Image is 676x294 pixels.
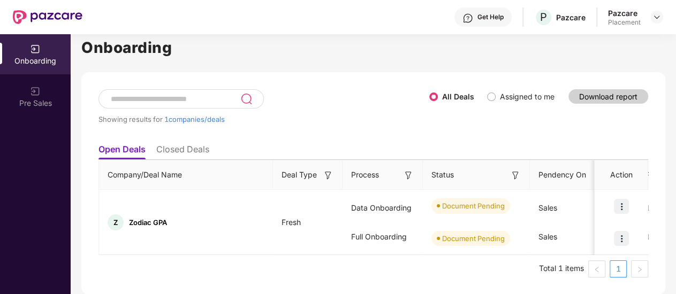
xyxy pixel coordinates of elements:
[403,170,414,181] img: svg+xml;base64,PHN2ZyB3aWR0aD0iMTYiIGhlaWdodD0iMTYiIHZpZXdCb3g9IjAgMCAxNiAxNiIgZmlsbD0ibm9uZSIgeG...
[610,260,627,277] li: 1
[81,36,665,59] h1: Onboarding
[477,13,504,21] div: Get Help
[538,232,557,241] span: Sales
[129,218,167,227] span: Zodiac GPA
[652,13,661,21] img: svg+xml;base64,PHN2ZyBpZD0iRHJvcGRvd24tMzJ4MzIiIHhtbG5zPSJodHRwOi8vd3d3LnczLm9yZy8yMDAwL3N2ZyIgd2...
[442,233,505,244] div: Document Pending
[500,92,555,101] label: Assigned to me
[588,260,605,277] button: left
[108,214,124,230] div: Z
[614,199,629,214] img: icon
[156,144,209,159] li: Closed Deals
[568,89,648,104] button: Download report
[13,10,82,24] img: New Pazcare Logo
[614,231,629,246] img: icon
[240,92,253,105] img: svg+xml;base64,PHN2ZyB3aWR0aD0iMjQiIGhlaWdodD0iMjUiIHZpZXdCb3g9IjAgMCAyNCAyNSIgZmlsbD0ibm9uZSIgeG...
[343,222,423,251] div: Full Onboarding
[608,18,641,27] div: Placement
[442,92,474,101] label: All Deals
[431,169,454,181] span: Status
[98,144,146,159] li: Open Deals
[631,260,648,277] li: Next Page
[510,170,521,181] img: svg+xml;base64,PHN2ZyB3aWR0aD0iMTYiIGhlaWdodD0iMTYiIHZpZXdCb3g9IjAgMCAxNiAxNiIgZmlsbD0ibm9uZSIgeG...
[539,260,584,277] li: Total 1 items
[538,169,586,181] span: Pendency On
[556,12,586,22] div: Pazcare
[442,200,505,211] div: Document Pending
[343,194,423,222] div: Data Onboarding
[610,261,626,277] a: 1
[164,115,225,123] span: 1 companies/deals
[631,260,648,277] button: right
[636,266,643,273] span: right
[588,260,605,277] li: Previous Page
[351,169,379,181] span: Process
[273,218,309,227] span: Fresh
[323,170,333,181] img: svg+xml;base64,PHN2ZyB3aWR0aD0iMTYiIGhlaWdodD0iMTYiIHZpZXdCb3g9IjAgMCAxNiAxNiIgZmlsbD0ibm9uZSIgeG...
[462,13,473,24] img: svg+xml;base64,PHN2ZyBpZD0iSGVscC0zMngzMiIgeG1sbnM9Imh0dHA6Ly93d3cudzMub3JnLzIwMDAvc3ZnIiB3aWR0aD...
[595,160,648,190] th: Action
[540,11,547,24] span: P
[594,266,600,273] span: left
[98,115,429,123] div: Showing results for
[99,160,273,190] th: Company/Deal Name
[30,44,41,55] img: svg+xml;base64,PHN2ZyB3aWR0aD0iMjAiIGhlaWdodD0iMjAiIHZpZXdCb3g9IjAgMCAyMCAyMCIgZmlsbD0ibm9uZSIgeG...
[538,203,557,212] span: Sales
[30,86,41,97] img: svg+xml;base64,PHN2ZyB3aWR0aD0iMjAiIGhlaWdodD0iMjAiIHZpZXdCb3g9IjAgMCAyMCAyMCIgZmlsbD0ibm9uZSIgeG...
[282,169,317,181] span: Deal Type
[608,8,641,18] div: Pazcare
